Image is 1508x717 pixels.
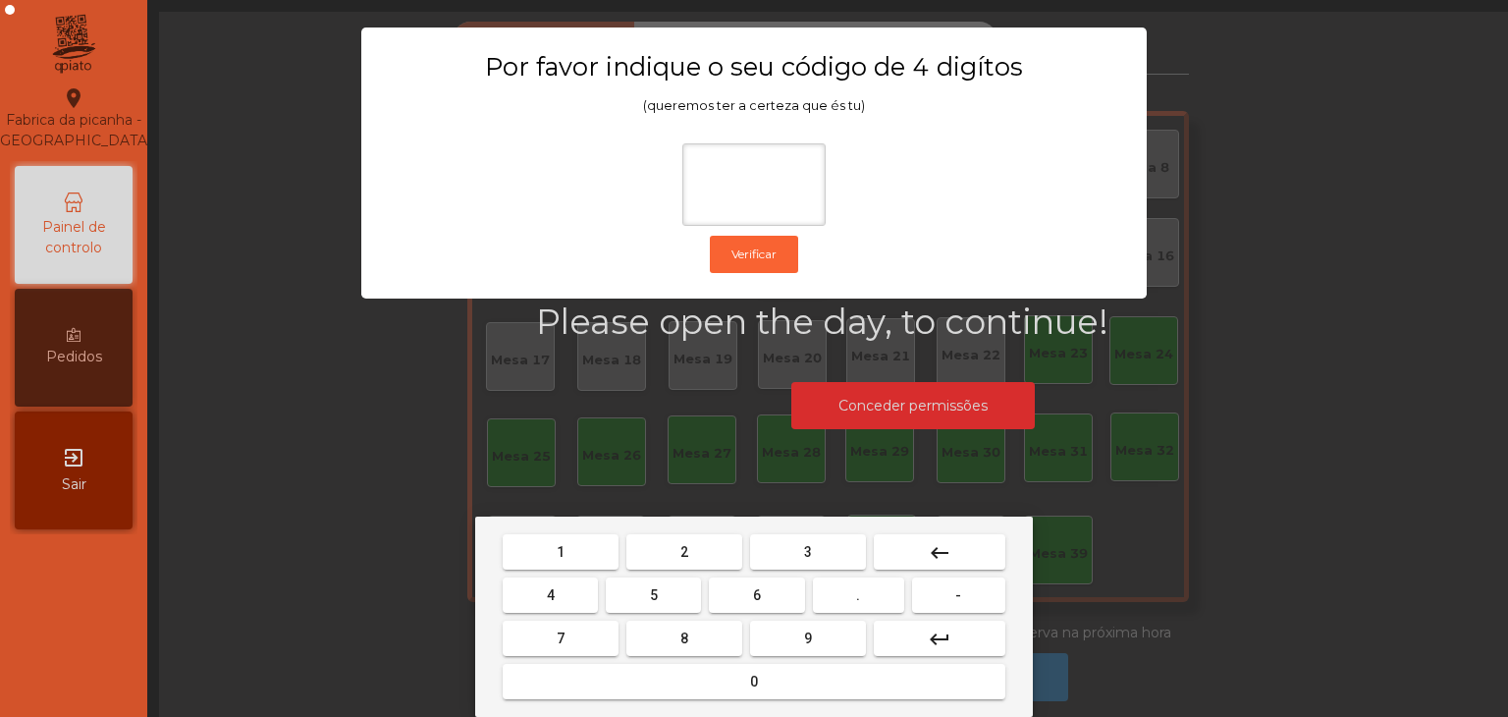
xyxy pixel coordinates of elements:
[557,544,565,560] span: 1
[912,578,1005,613] button: -
[750,621,866,656] button: 9
[856,587,860,603] span: .
[928,628,951,651] mat-icon: keyboard_return
[680,631,688,646] span: 8
[955,587,961,603] span: -
[753,587,761,603] span: 6
[710,236,798,273] button: Verificar
[547,587,555,603] span: 4
[626,621,742,656] button: 8
[750,534,866,570] button: 3
[650,587,658,603] span: 5
[400,51,1108,83] h3: Por favor indique o seu código de 4 digítos
[709,578,804,613] button: 6
[804,631,812,646] span: 9
[503,534,619,570] button: 1
[750,674,758,689] span: 0
[503,621,619,656] button: 7
[813,578,904,613] button: .
[557,631,565,646] span: 7
[503,578,598,613] button: 4
[928,541,951,565] mat-icon: keyboard_backspace
[680,544,688,560] span: 2
[804,544,812,560] span: 3
[503,664,1005,699] button: 0
[643,98,865,113] span: (queremos ter a certeza que és tu)
[626,534,742,570] button: 2
[606,578,701,613] button: 5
